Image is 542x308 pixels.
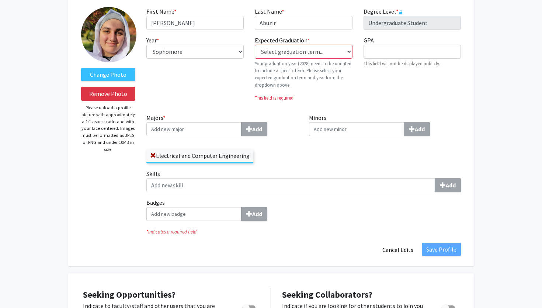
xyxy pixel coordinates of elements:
[422,243,461,256] button: Save Profile
[282,289,372,300] span: Seeking Collaborators?
[146,149,253,162] label: Electrical and Computer Engineering
[6,275,31,302] iframe: Chat
[364,60,440,66] small: This field will not be displayed publicly.
[255,7,284,16] label: Last Name
[81,104,135,153] p: Please upload a profile picture with approximately a 1:1 aspect ratio and with your face centered...
[146,36,159,45] label: Year
[415,125,425,133] b: Add
[399,10,403,14] svg: This information is provided and automatically updated by Eastern Michigan University and is not ...
[364,7,403,16] label: Degree Level
[146,207,242,221] input: BadgesAdd
[241,207,267,221] button: Badges
[364,36,374,45] label: GPA
[255,36,310,45] label: Expected Graduation
[255,94,352,101] p: This field is required!
[146,122,242,136] input: Majors*Add
[446,181,456,189] b: Add
[255,60,352,89] p: Your graduation year (2028) needs to be updated to include a specific term. Please select your ex...
[146,113,298,136] label: Majors
[146,228,461,235] i: Indicates a required field
[83,289,176,300] span: Seeking Opportunities?
[146,178,435,192] input: SkillsAdd
[404,122,430,136] button: Minors
[309,122,404,136] input: MinorsAdd
[378,243,418,257] button: Cancel Edits
[146,169,461,192] label: Skills
[252,125,262,133] b: Add
[309,113,461,136] label: Minors
[81,68,135,81] label: ChangeProfile Picture
[146,7,177,16] label: First Name
[146,198,461,221] label: Badges
[81,87,135,101] button: Remove Photo
[81,7,136,62] img: Profile Picture
[435,178,461,192] button: Skills
[252,210,262,218] b: Add
[241,122,267,136] button: Majors*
